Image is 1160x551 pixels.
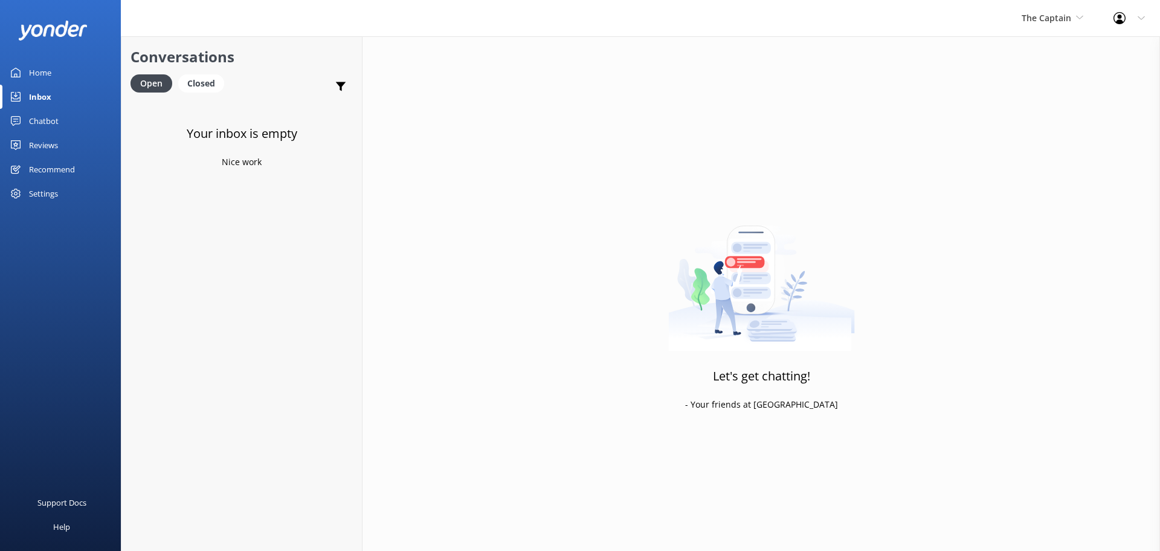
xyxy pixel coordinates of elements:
[29,157,75,181] div: Recommend
[29,85,51,109] div: Inbox
[53,515,70,539] div: Help
[178,74,224,93] div: Closed
[668,200,855,351] img: artwork of a man stealing a conversation from at giant smartphone
[130,76,178,90] a: Open
[37,491,86,515] div: Support Docs
[29,109,59,133] div: Chatbot
[222,155,262,169] p: Nice work
[29,133,58,157] div: Reviews
[29,60,51,85] div: Home
[130,45,353,68] h2: Conversations
[713,367,810,386] h3: Let's get chatting!
[1022,12,1071,24] span: The Captain
[29,181,58,206] div: Settings
[130,74,172,93] div: Open
[187,124,297,143] h3: Your inbox is empty
[685,398,838,411] p: - Your friends at [GEOGRAPHIC_DATA]
[18,21,88,41] img: yonder-white-logo.png
[178,76,230,90] a: Closed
